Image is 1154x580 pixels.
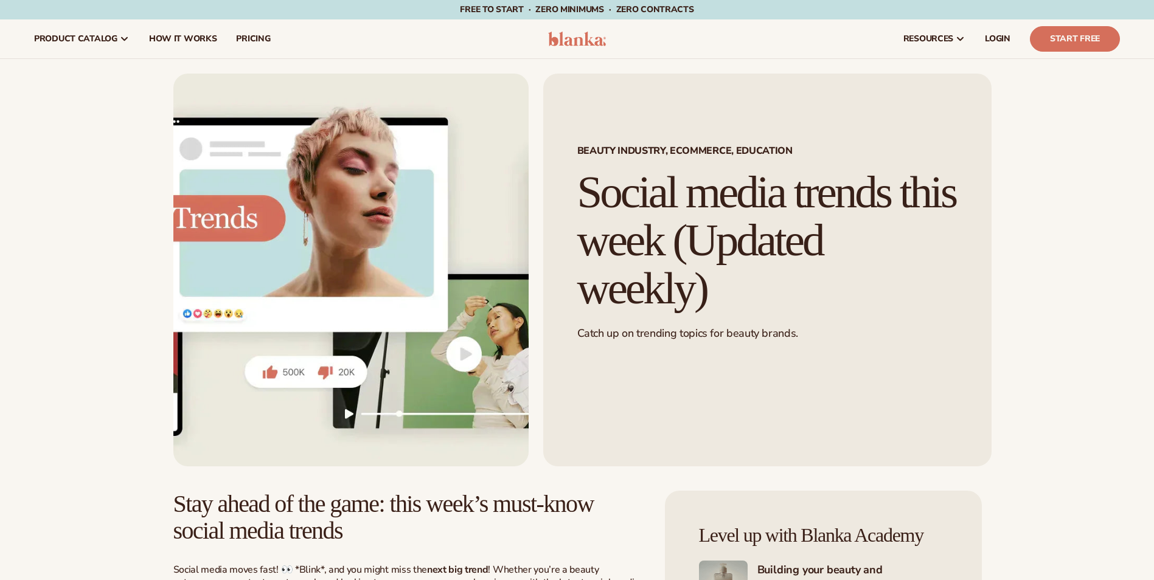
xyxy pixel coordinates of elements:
[903,34,953,44] span: resources
[894,19,975,58] a: resources
[548,32,606,46] img: logo
[226,19,280,58] a: pricing
[460,4,693,15] span: Free to start · ZERO minimums · ZERO contracts
[34,34,117,44] span: product catalog
[1030,26,1120,52] a: Start Free
[985,34,1010,44] span: LOGIN
[149,34,217,44] span: How It Works
[699,525,948,546] h4: Level up with Blanka Academy
[577,168,958,312] h1: Social media trends this week (Updated weekly)
[577,146,958,156] span: Beauty Industry, Ecommerce, Education
[173,74,529,466] img: Social media trends this week (Updated weekly)
[975,19,1020,58] a: LOGIN
[236,34,270,44] span: pricing
[427,563,488,576] strong: next big trend
[173,491,641,544] h2: Stay ahead of the game: this week’s must-know social media trends
[577,326,798,340] span: Catch up on trending topics for beauty brands.
[139,19,227,58] a: How It Works
[24,19,139,58] a: product catalog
